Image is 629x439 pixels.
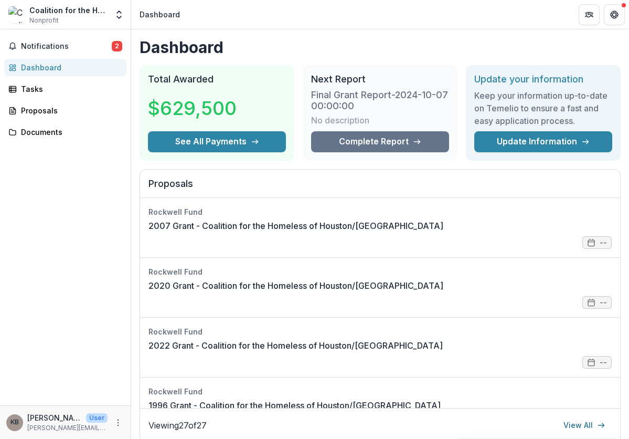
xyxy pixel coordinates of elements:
button: Notifications2 [4,38,126,55]
button: Open entity switcher [112,4,126,25]
div: Katina Baldwin [10,419,19,426]
button: More [112,416,124,429]
h3: Keep your information up-to-date on Temelio to ensure a fast and easy application process. [474,89,612,127]
h2: Proposals [148,178,612,198]
h1: Dashboard [140,38,621,57]
nav: breadcrumb [135,7,184,22]
a: 2020 Grant - Coalition for the Homeless of Houston/[GEOGRAPHIC_DATA] [148,279,443,292]
img: Coalition for the Homeless of Houston/Harris County [8,6,25,23]
a: Dashboard [4,59,126,76]
a: Proposals [4,102,126,119]
h3: Final Grant Report-2024-10-07 00:00:00 [311,89,449,112]
div: Dashboard [21,62,118,73]
h2: Update your information [474,74,612,85]
p: [PERSON_NAME] [27,412,82,423]
div: Dashboard [140,9,180,20]
div: Tasks [21,83,118,95]
button: See All Payments [148,131,286,152]
p: Viewing 27 of 27 [148,419,207,432]
p: No description [311,114,369,127]
button: Get Help [604,4,625,25]
span: Notifications [21,42,112,51]
span: Nonprofit [29,16,59,25]
a: Complete Report [311,131,449,152]
div: Documents [21,127,118,138]
a: 2007 Grant - Coalition for the Homeless of Houston/[GEOGRAPHIC_DATA] [148,220,443,232]
button: Partners [579,4,600,25]
span: 2 [112,41,122,51]
h2: Total Awarded [148,74,286,85]
div: Coalition for the Homeless of Houston/[GEOGRAPHIC_DATA] [29,5,108,16]
h2: Next Report [311,74,449,85]
a: View All [557,417,612,434]
a: 1996 Grant - Coalition for the Homeless of Houston/[GEOGRAPHIC_DATA] [148,399,441,412]
p: User [86,413,108,423]
h3: $629,500 [148,94,237,122]
div: Proposals [21,105,118,116]
a: Update Information [474,131,612,152]
a: Documents [4,123,126,141]
a: 2022 Grant - Coalition for the Homeless of Houston/[GEOGRAPHIC_DATA] [148,339,443,352]
a: Tasks [4,80,126,98]
p: [PERSON_NAME][EMAIL_ADDRESS][PERSON_NAME][DOMAIN_NAME] [27,423,108,433]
